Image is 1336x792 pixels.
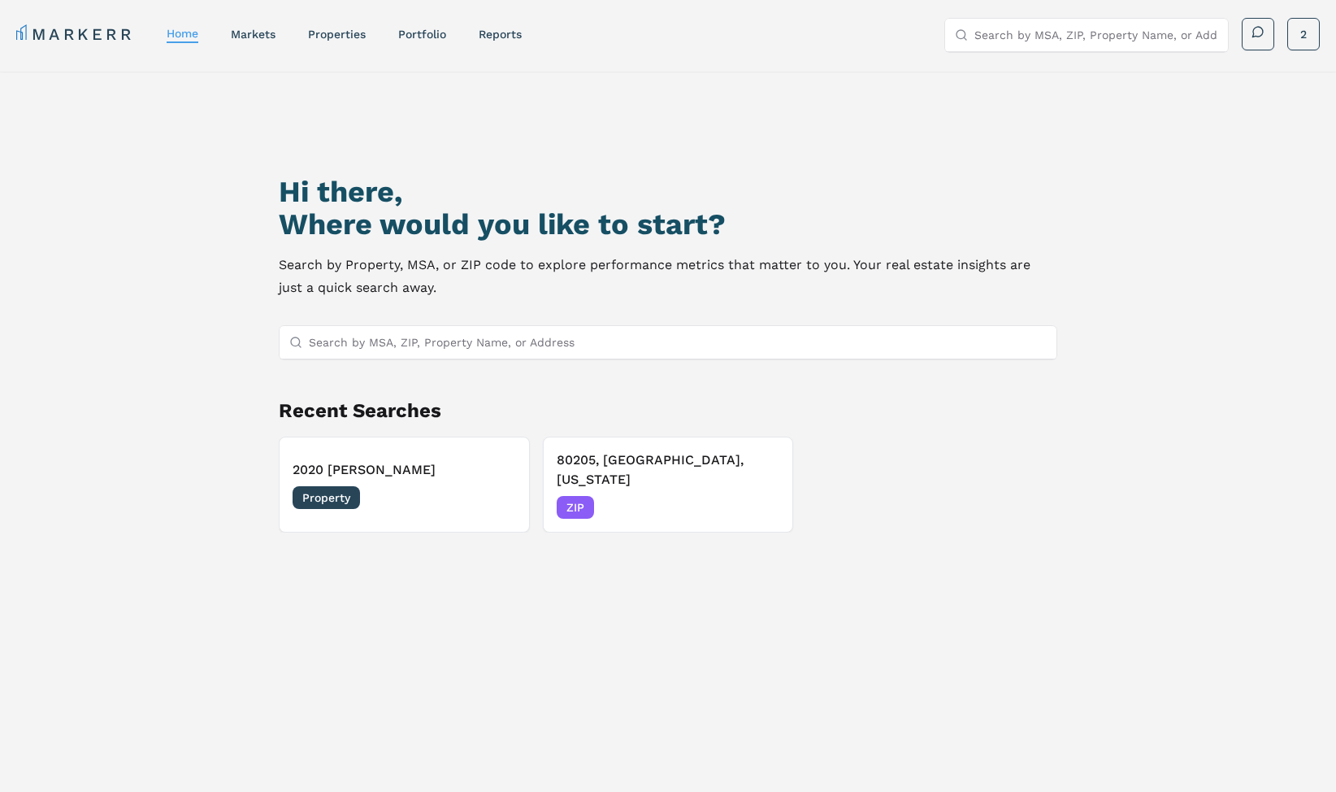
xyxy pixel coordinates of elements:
[1300,26,1307,42] span: 2
[309,326,1048,359] input: Search by MSA, ZIP, Property Name, or Address
[16,23,134,46] a: MARKERR
[279,208,1058,241] h2: Where would you like to start?
[557,496,594,519] span: ZIP
[479,490,516,506] span: [DATE]
[293,486,360,509] span: Property
[279,437,530,533] button: 2020 [PERSON_NAME]Property[DATE]
[479,28,522,41] a: reports
[543,437,794,533] button: 80205, [GEOGRAPHIC_DATA], [US_STATE]ZIP[DATE]
[279,398,1058,424] h2: Recent Searches
[1287,18,1320,50] button: 2
[279,254,1058,299] p: Search by Property, MSA, or ZIP code to explore performance metrics that matter to you. Your real...
[974,19,1218,51] input: Search by MSA, ZIP, Property Name, or Address
[308,28,366,41] a: properties
[398,28,446,41] a: Portfolio
[743,499,779,516] span: [DATE]
[293,460,516,480] h3: 2020 [PERSON_NAME]
[557,450,780,490] h3: 80205, [GEOGRAPHIC_DATA], [US_STATE]
[279,176,1058,208] h1: Hi there,
[167,27,198,40] a: home
[231,28,275,41] a: markets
